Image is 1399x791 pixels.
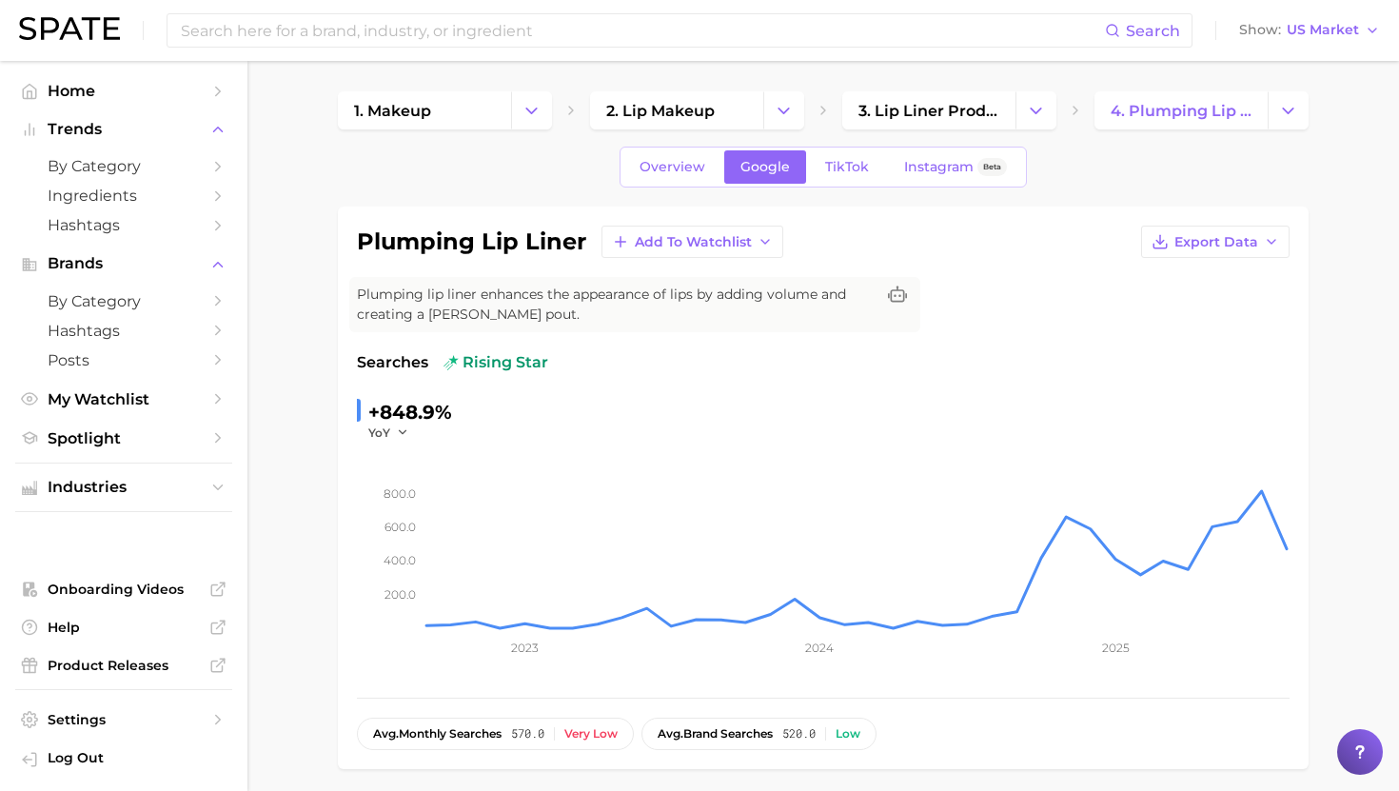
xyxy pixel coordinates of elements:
[888,150,1023,184] a: InstagramBeta
[48,390,200,408] span: My Watchlist
[15,151,232,181] a: by Category
[48,657,200,674] span: Product Releases
[564,727,618,741] div: Very low
[601,226,783,258] button: Add to Watchlist
[763,91,804,129] button: Change Category
[48,429,200,447] span: Spotlight
[858,102,999,120] span: 3. lip liner products
[15,181,232,210] a: Ingredients
[623,150,721,184] a: Overview
[48,479,200,496] span: Industries
[641,718,877,750] button: avg.brand searches520.0Low
[48,82,200,100] span: Home
[658,727,773,741] span: brand searches
[15,385,232,414] a: My Watchlist
[1111,102,1251,120] span: 4. plumping lip liner
[15,316,232,346] a: Hashtags
[48,322,200,340] span: Hashtags
[48,216,200,234] span: Hashtags
[1287,25,1359,35] span: US Market
[15,473,232,502] button: Industries
[983,159,1001,175] span: Beta
[15,651,232,680] a: Product Releases
[48,619,200,636] span: Help
[15,115,232,144] button: Trends
[15,287,232,316] a: by Category
[15,575,232,603] a: Onboarding Videos
[373,727,502,741] span: monthly searches
[443,355,459,370] img: rising star
[606,102,715,120] span: 2. lip makeup
[825,159,869,175] span: TikTok
[15,424,232,453] a: Spotlight
[15,743,232,776] a: Log out. Currently logged in with e-mail mathilde@spate.nyc.
[1141,226,1290,258] button: Export Data
[48,157,200,175] span: by Category
[658,726,683,741] abbr: average
[782,727,816,741] span: 520.0
[15,249,232,278] button: Brands
[1094,91,1268,129] a: 4. plumping lip liner
[1126,22,1180,40] span: Search
[805,641,834,655] tspan: 2024
[354,102,431,120] span: 1. makeup
[1015,91,1056,129] button: Change Category
[511,641,539,655] tspan: 2023
[836,727,860,741] div: Low
[48,711,200,728] span: Settings
[1102,641,1130,655] tspan: 2025
[179,14,1105,47] input: Search here for a brand, industry, or ingredient
[724,150,806,184] a: Google
[384,520,416,534] tspan: 600.0
[373,726,399,741] abbr: average
[590,91,763,129] a: 2. lip makeup
[384,586,416,601] tspan: 200.0
[15,613,232,642] a: Help
[842,91,1015,129] a: 3. lip liner products
[640,159,705,175] span: Overview
[48,292,200,310] span: by Category
[1234,18,1385,43] button: ShowUS Market
[357,351,428,374] span: Searches
[368,425,390,441] span: YoY
[19,17,120,40] img: SPATE
[338,91,511,129] a: 1. makeup
[443,351,548,374] span: rising star
[15,346,232,375] a: Posts
[357,230,586,253] h1: plumping lip liner
[1174,234,1258,250] span: Export Data
[740,159,790,175] span: Google
[511,91,552,129] button: Change Category
[48,121,200,138] span: Trends
[384,553,416,567] tspan: 400.0
[511,727,544,741] span: 570.0
[357,285,875,325] span: Plumping lip liner enhances the appearance of lips by adding volume and creating a [PERSON_NAME] ...
[48,749,217,766] span: Log Out
[15,210,232,240] a: Hashtags
[635,234,752,250] span: Add to Watchlist
[48,581,200,598] span: Onboarding Videos
[48,351,200,369] span: Posts
[368,425,409,441] button: YoY
[368,397,452,427] div: +848.9%
[809,150,885,184] a: TikTok
[357,718,634,750] button: avg.monthly searches570.0Very low
[384,485,416,500] tspan: 800.0
[1239,25,1281,35] span: Show
[1268,91,1309,129] button: Change Category
[15,76,232,106] a: Home
[48,187,200,205] span: Ingredients
[48,255,200,272] span: Brands
[904,159,974,175] span: Instagram
[15,705,232,734] a: Settings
